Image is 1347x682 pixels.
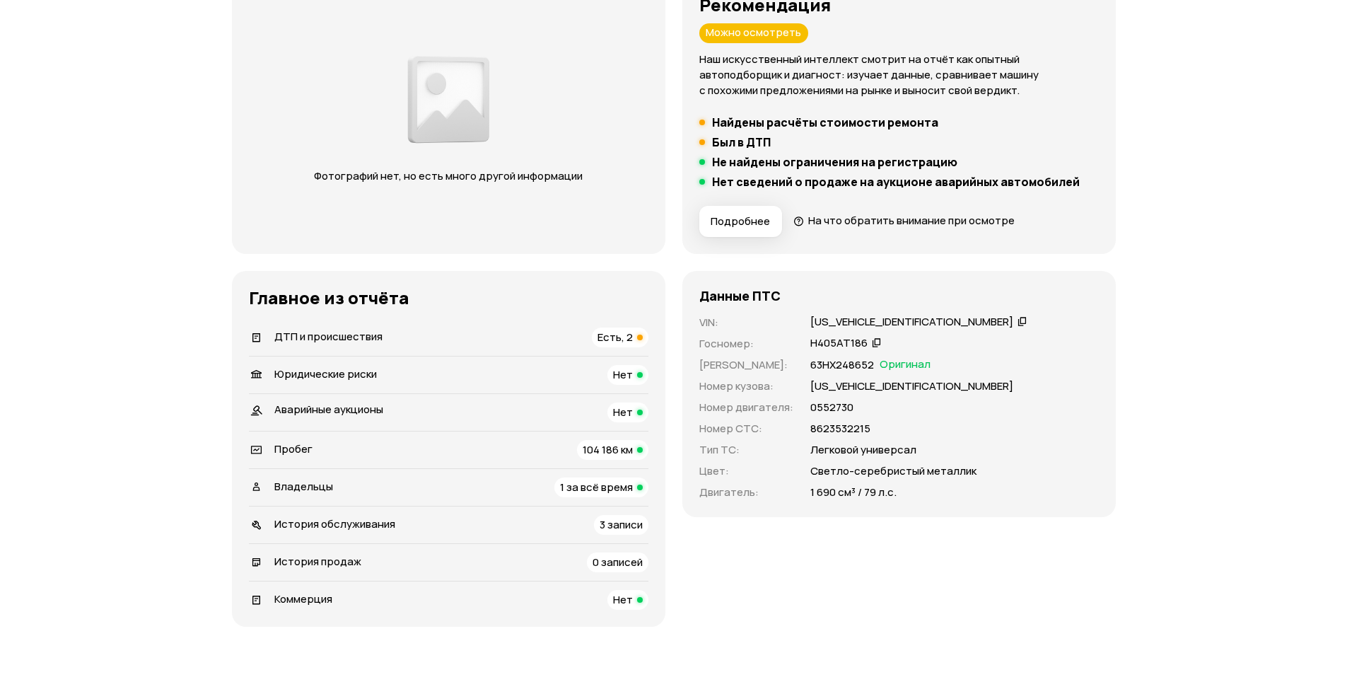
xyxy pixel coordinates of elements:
span: 104 186 км [583,442,633,457]
p: Номер кузова : [699,378,793,394]
span: 3 записи [600,517,643,532]
p: Фотографий нет, но есть много другой информации [301,168,597,184]
h5: Нет сведений о продаже на аукционе аварийных автомобилей [712,175,1080,189]
span: Нет [613,367,633,382]
h5: Был в ДТП [712,135,771,149]
span: Подробнее [711,214,770,229]
span: ДТП и происшествия [274,329,383,344]
p: [US_VEHICLE_IDENTIFICATION_NUMBER] [810,378,1013,394]
span: История обслуживания [274,516,395,531]
p: Номер СТС : [699,421,793,437]
span: Нет [613,405,633,420]
p: VIN : [699,315,793,330]
p: Цвет : [699,463,793,479]
h3: Главное из отчёта [249,288,648,308]
p: 8623532215 [810,421,870,437]
h5: Не найдены ограничения на регистрацию [712,155,957,169]
h4: Данные ПТС [699,288,781,304]
div: [US_VEHICLE_IDENTIFICATION_NUMBER] [810,315,1013,330]
span: Аварийные аукционы [274,402,383,417]
p: Двигатель : [699,485,793,500]
span: Есть, 2 [597,330,633,345]
button: Подробнее [699,206,782,237]
span: Нет [613,592,633,607]
p: Светло-серебристый металлик [810,463,976,479]
img: 2a3f492e8892fc00.png [404,48,493,151]
p: 63НХ248652 [810,357,874,373]
span: Оригинал [880,357,931,373]
p: 0552730 [810,400,853,415]
a: На что обратить внимание при осмотре [793,213,1015,228]
p: Номер двигателя : [699,400,793,415]
p: 1 690 см³ / 79 л.с. [810,485,897,500]
span: Владельцы [274,479,333,494]
span: Юридические риски [274,366,377,381]
p: Тип ТС : [699,442,793,458]
div: Можно осмотреть [699,23,808,43]
span: На что обратить внимание при осмотре [808,213,1015,228]
p: Наш искусственный интеллект смотрит на отчёт как опытный автоподборщик и диагност: изучает данные... [699,52,1099,98]
h5: Найдены расчёты стоимости ремонта [712,115,938,129]
span: Коммерция [274,591,332,606]
span: История продаж [274,554,361,569]
span: 1 за всё время [560,480,633,495]
p: Легковой универсал [810,442,916,458]
p: [PERSON_NAME] : [699,357,793,373]
span: Пробег [274,441,313,456]
p: Госномер : [699,336,793,352]
div: Н405АТ186 [810,336,868,351]
span: 0 записей [593,555,643,570]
